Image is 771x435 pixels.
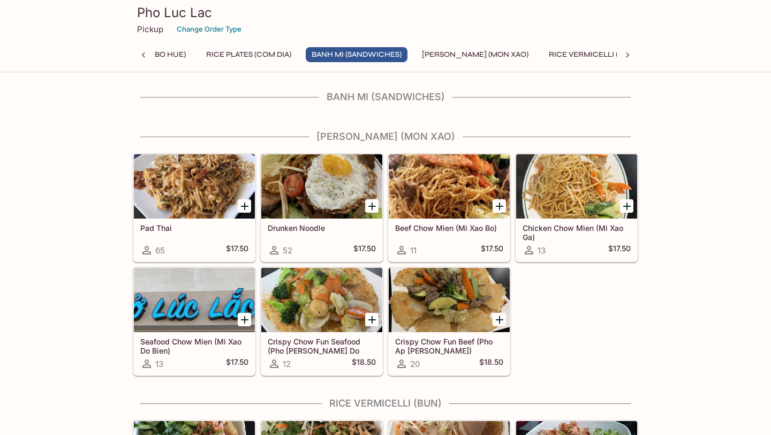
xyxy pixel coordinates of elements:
[200,47,297,62] button: Rice Plates (Com Dia)
[516,154,637,219] div: Chicken Chow Mien (Mi Xao Ga)
[608,244,631,257] h5: $17.50
[261,267,383,376] a: Crispy Chow Fun Seafood (Pho [PERSON_NAME] Do Bien)12$18.50
[479,357,503,370] h5: $18.50
[155,359,163,369] span: 13
[137,24,163,34] p: Pickup
[389,154,510,219] div: Beef Chow Mien (Mi Xao Bo)
[416,47,534,62] button: [PERSON_NAME] (Mon Xao)
[352,357,376,370] h5: $18.50
[410,245,417,256] span: 11
[134,154,255,219] div: Pad Thai
[133,131,638,142] h4: [PERSON_NAME] (Mon Xao)
[133,267,255,376] a: Seafood Chow Mien (Mi Xao Do Bien)13$17.50
[261,154,382,219] div: Drunken Noodle
[410,359,420,369] span: 20
[155,245,165,256] span: 65
[133,154,255,262] a: Pad Thai65$17.50
[538,245,546,256] span: 13
[133,397,638,409] h4: Rice Vermicelli (Bun)
[365,199,379,213] button: Add Drunken Noodle
[283,245,292,256] span: 52
[261,154,383,262] a: Drunken Noodle52$17.50
[523,223,631,241] h5: Chicken Chow Mien (Mi Xao Ga)
[620,199,633,213] button: Add Chicken Chow Mien (Mi Xao Ga)
[516,154,638,262] a: Chicken Chow Mien (Mi Xao Ga)13$17.50
[283,359,291,369] span: 12
[493,199,506,213] button: Add Beef Chow Mien (Mi Xao Bo)
[137,4,634,21] h3: Pho Luc Lac
[388,267,510,376] a: Crispy Chow Fun Beef (Pho Ap [PERSON_NAME])20$18.50
[306,47,407,62] button: Banh Mi (Sandwiches)
[226,357,248,370] h5: $17.50
[238,199,251,213] button: Add Pad Thai
[389,268,510,332] div: Crispy Chow Fun Beef (Pho Ap Chao Bo)
[268,337,376,355] h5: Crispy Chow Fun Seafood (Pho [PERSON_NAME] Do Bien)
[238,313,251,326] button: Add Seafood Chow Mien (Mi Xao Do Bien)
[140,337,248,355] h5: Seafood Chow Mien (Mi Xao Do Bien)
[172,21,246,37] button: Change Order Type
[140,223,248,232] h5: Pad Thai
[134,268,255,332] div: Seafood Chow Mien (Mi Xao Do Bien)
[388,154,510,262] a: Beef Chow Mien (Mi Xao Bo)11$17.50
[395,337,503,355] h5: Crispy Chow Fun Beef (Pho Ap [PERSON_NAME])
[395,223,503,232] h5: Beef Chow Mien (Mi Xao Bo)
[543,47,642,62] button: Rice Vermicelli (Bun)
[226,244,248,257] h5: $17.50
[493,313,506,326] button: Add Crispy Chow Fun Beef (Pho Ap Chao Bo)
[481,244,503,257] h5: $17.50
[365,313,379,326] button: Add Crispy Chow Fun Seafood (Pho Ap Chao Do Bien)
[261,268,382,332] div: Crispy Chow Fun Seafood (Pho Ap Chao Do Bien)
[268,223,376,232] h5: Drunken Noodle
[133,91,638,103] h4: Banh Mi (Sandwiches)
[353,244,376,257] h5: $17.50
